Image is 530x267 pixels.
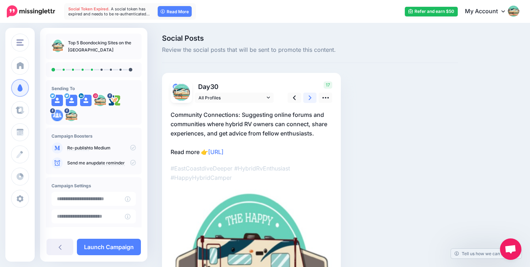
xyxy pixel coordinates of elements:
p: Day [195,81,275,92]
img: 17903851_697857423738952_420420873223211590_n-bsa88151.png [109,95,120,106]
p: to Medium [67,145,136,151]
img: menu.png [16,39,24,46]
a: Re-publish [67,145,89,151]
p: Top 5 Boondocking Sites on the [GEOGRAPHIC_DATA] [68,39,136,54]
a: All Profiles [195,93,274,103]
a: Refer and earn $50 [405,7,458,16]
a: update reminder [91,160,125,166]
span: Review the social posts that will be sent to promote this content. [162,45,458,55]
img: b2054f586825d956b5eabfbfceea4c43_thumb.jpg [51,39,64,52]
a: My Account [458,3,519,20]
p: Community Connections: Suggesting online forums and communities where hybrid RV owners can connec... [171,110,332,157]
img: user_default_image.png [80,95,92,106]
a: [URL] [208,148,224,155]
img: 348718459_825514582326704_2163817445594875224_n-bsa134017.jpg [94,95,106,106]
span: Social Posts [162,35,458,42]
span: 30 [210,83,219,90]
img: aDtjnaRy1nj-bsa133968.png [173,84,178,89]
a: Read More [158,6,192,17]
span: Social Token Expired. [68,6,110,11]
p: #EastCoastdiveDeeper #HybridRvEnthusiast #HappyHybridCamper [171,164,332,182]
img: user_default_image.png [66,95,77,106]
h4: Campaign Boosters [51,133,136,139]
span: All Profiles [198,94,265,102]
img: user_default_image.png [51,95,63,106]
img: Missinglettr [7,5,55,18]
h4: Sending To [51,86,136,91]
img: aDtjnaRy1nj-bsa133968.png [51,110,63,121]
div: Open chat [500,238,521,260]
p: Send me an [67,160,136,166]
h4: Campaign Settings [51,183,136,188]
img: 350656763_966066941485751_697481612438994167_n-bsa133970.jpg [66,110,77,121]
a: Tell us how we can improve [451,249,521,258]
span: A social token has expired and needs to be re-authenticated… [68,6,150,16]
img: 348718459_825514582326704_2163817445594875224_n-bsa134017.jpg [173,84,190,101]
span: 17 [324,81,332,89]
